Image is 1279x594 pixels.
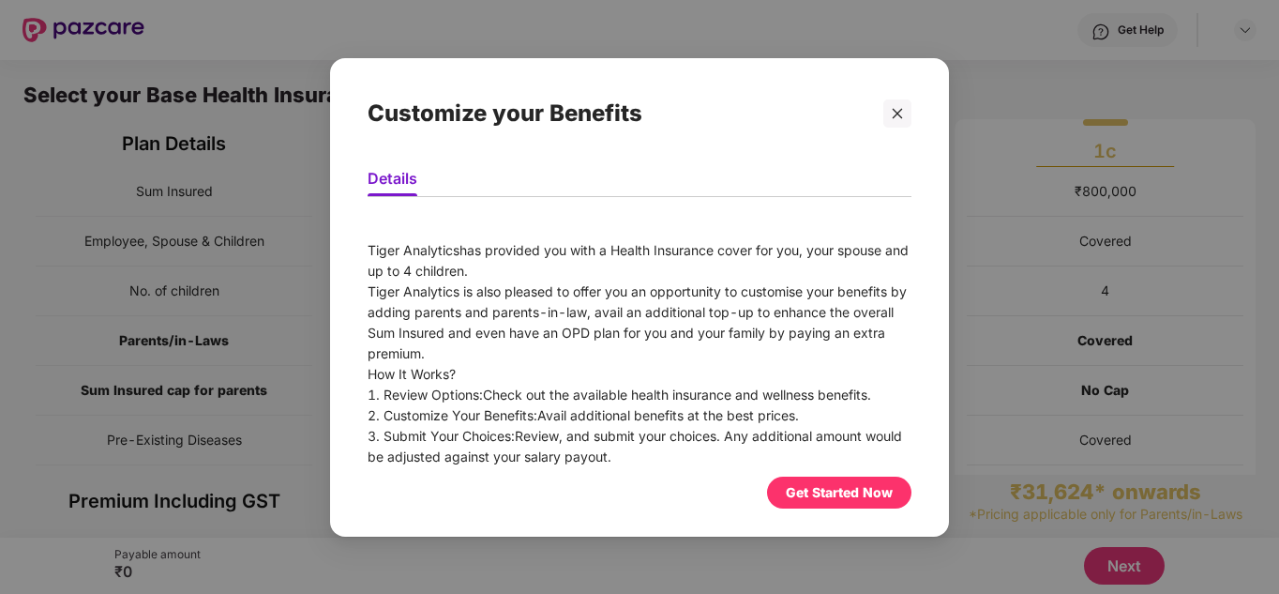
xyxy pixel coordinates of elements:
[368,241,459,257] span: Tiger Analytics
[891,106,904,119] span: close
[368,406,537,422] span: 2. Customize Your Benefits:
[368,425,911,466] div: Review, and submit your choices. Any additional amount would be adjusted against your salary payout.
[368,386,483,402] span: 1. Review Options:
[368,281,911,363] div: Tiger Analytics is also pleased to offer you an opportunity to customise your benefits by adding ...
[368,384,911,404] div: Check out the available health insurance and wellness benefits.
[786,481,893,502] div: Get Started Now
[368,239,911,281] div: has provided you with a Health Insurance cover for you, your spouse and up to 4 children.
[368,168,417,195] li: Details
[368,427,515,443] span: 3. Submit Your Choices:
[368,404,911,425] div: Avail additional benefits at the best prices.
[368,77,866,150] div: Customize your Benefits
[368,363,911,384] div: How It Works?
